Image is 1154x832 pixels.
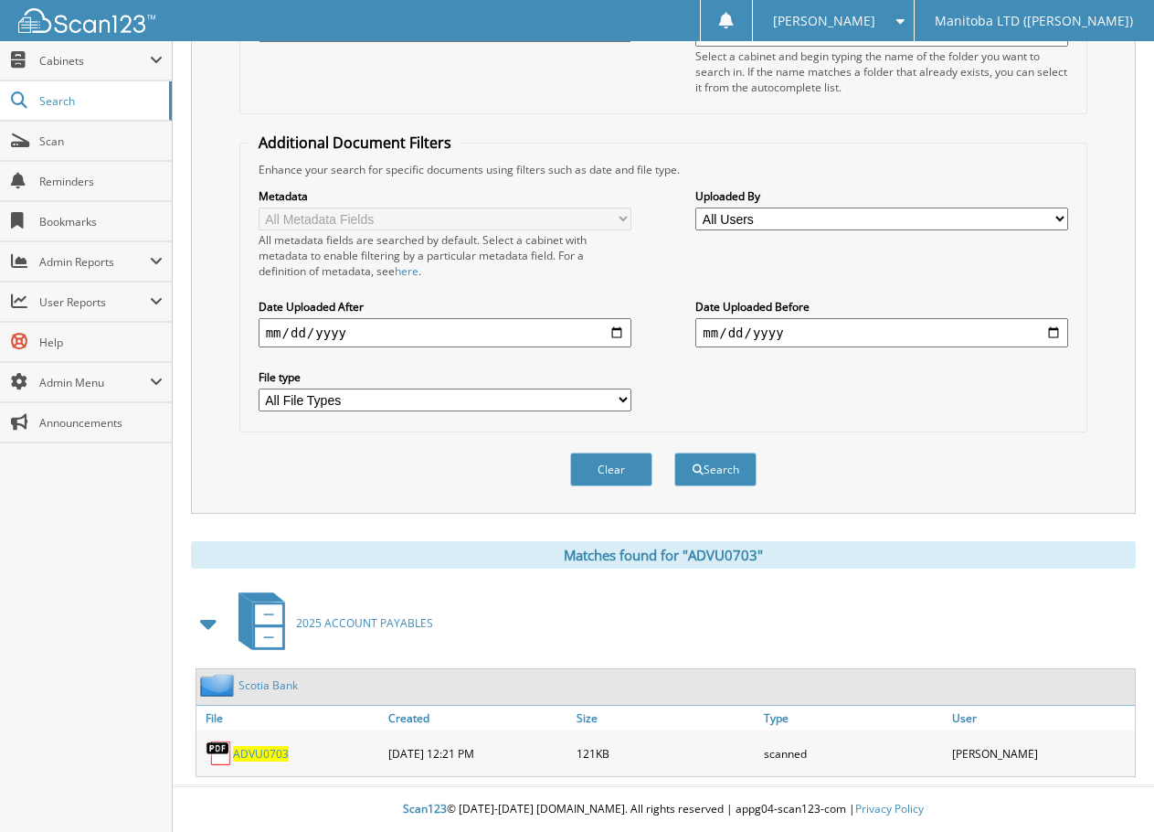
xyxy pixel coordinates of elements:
[695,318,1068,347] input: end
[39,335,163,350] span: Help
[39,214,163,229] span: Bookmarks
[395,263,418,279] a: here
[948,735,1135,772] div: [PERSON_NAME]
[196,706,384,731] a: File
[403,801,447,816] span: Scan123
[695,48,1068,95] div: Select a cabinet and begin typing the name of the folder you want to search in. If the name match...
[173,787,1154,832] div: © [DATE]-[DATE] [DOMAIN_NAME]. All rights reserved | appg04-scan123-com |
[384,735,571,772] div: [DATE] 12:21 PM
[572,735,759,772] div: 121KB
[39,375,150,390] span: Admin Menu
[259,188,631,204] label: Metadata
[206,740,233,767] img: PDF.png
[695,299,1068,315] label: Date Uploaded Before
[1063,744,1154,832] iframe: Chat Widget
[259,318,631,347] input: start
[233,746,289,762] a: ADVU0703
[855,801,924,816] a: Privacy Policy
[39,133,163,149] span: Scan
[259,232,631,279] div: All metadata fields are searched by default. Select a cabinet with metadata to enable filtering b...
[572,706,759,731] a: Size
[18,8,155,33] img: scan123-logo-white.svg
[39,174,163,189] span: Reminders
[39,53,150,69] span: Cabinets
[570,453,652,486] button: Clear
[948,706,1135,731] a: User
[238,677,298,693] a: Scotia Bank
[259,369,631,385] label: File type
[249,162,1078,177] div: Enhance your search for specific documents using filters such as date and file type.
[249,133,461,153] legend: Additional Document Filters
[773,16,875,27] span: [PERSON_NAME]
[39,415,163,431] span: Announcements
[296,615,433,631] span: 2025 ACCOUNT PAYABLES
[384,706,571,731] a: Created
[759,735,947,772] div: scanned
[39,294,150,310] span: User Reports
[759,706,947,731] a: Type
[695,188,1068,204] label: Uploaded By
[191,541,1136,569] div: Matches found for "ADVU0703"
[259,299,631,315] label: Date Uploaded After
[200,674,238,697] img: folder2.png
[228,587,433,659] a: 2025 ACCOUNT PAYABLES
[39,254,150,270] span: Admin Reports
[674,453,757,486] button: Search
[39,93,160,109] span: Search
[935,16,1133,27] span: Manitoba LTD ([PERSON_NAME])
